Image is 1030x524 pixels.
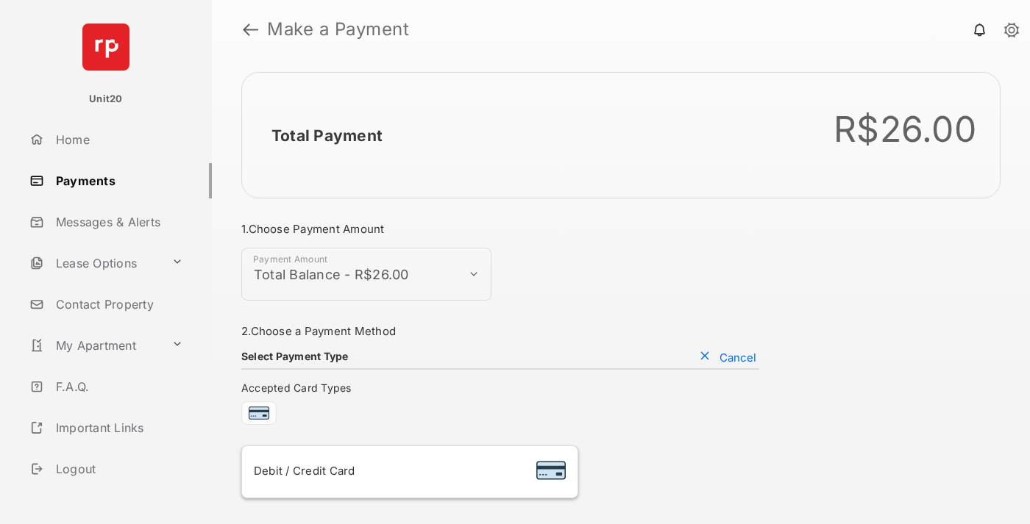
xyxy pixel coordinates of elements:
h3: 1. Choose Payment Amount [241,222,759,236]
a: Messages & Alerts [24,204,212,240]
a: Lease Options [24,245,166,281]
span: Accepted Card Types [241,381,358,394]
strong: Make a Payment [267,21,409,38]
a: Home [24,122,212,157]
div: R$26.00 [834,108,976,151]
a: Important Links [24,410,189,445]
p: Unit20 [89,92,123,107]
a: Contact Property [24,287,212,322]
a: F.A.Q. [24,369,212,404]
span: Debit / Credit Card [254,464,355,478]
img: svg+xml;base64,PHN2ZyB4bWxucz0iaHR0cDovL3d3dy53My5vcmcvMjAwMC9zdmciIHdpZHRoPSI2NCIgaGVpZ2h0PSI2NC... [82,24,129,71]
h4: Select Payment Type [241,350,349,362]
h2: Total Payment [271,126,383,145]
button: Cancel [696,350,759,365]
a: Payments [24,163,212,198]
h3: 2. Choose a Payment Method [241,324,759,338]
a: My Apartment [24,328,166,363]
a: Logout [24,451,212,487]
